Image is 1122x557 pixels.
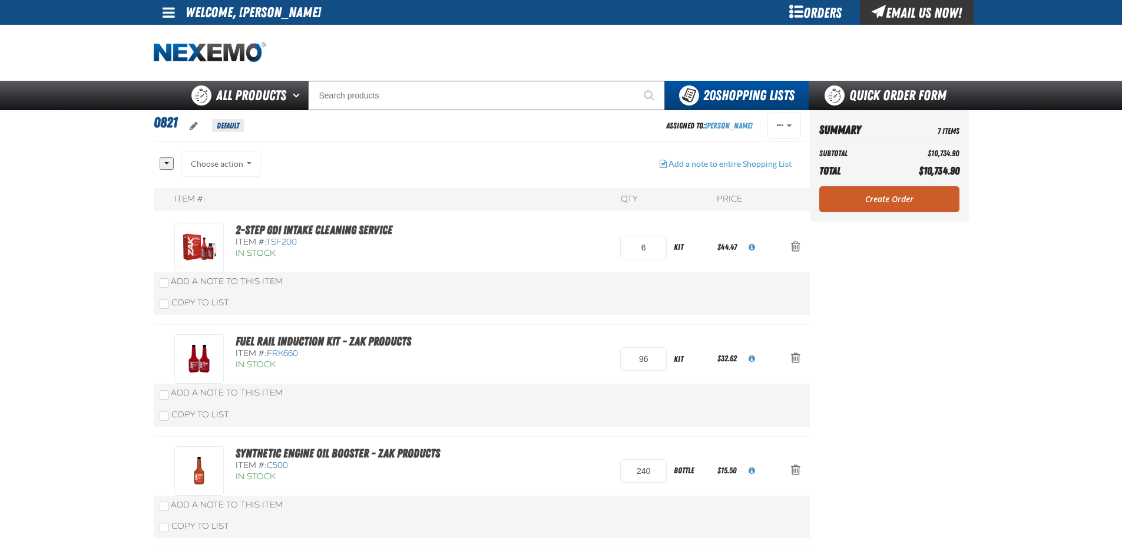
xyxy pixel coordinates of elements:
input: Add a Note to This Item [160,390,169,400]
button: Open All Products pages [289,81,308,110]
button: Action Remove 2-Step GDI Intake Cleaning Service from 0821 [782,235,810,261]
button: oro.shoppinglist.label.edit.tooltip [180,113,207,139]
input: Copy To List [160,411,169,421]
label: Copy To List [160,521,229,531]
th: Summary [819,120,891,140]
th: Subtotal [819,146,891,162]
span: All Products [216,85,286,106]
span: FRK660 [267,348,298,358]
div: Price [717,194,742,205]
a: Home [154,42,266,63]
img: Nexemo logo [154,42,266,63]
div: kit [667,234,715,261]
input: Product Quantity [620,236,667,259]
div: kit [667,346,715,373]
span: $15.50 [717,466,737,475]
th: Total [819,162,891,180]
input: Product Quantity [620,459,667,483]
button: You have 20 Shopping Lists. Open to view details [665,81,809,110]
div: Assigned To: [666,118,753,134]
span: Shopping Lists [703,87,795,104]
strong: 20 [703,87,716,104]
div: bottle [667,457,715,484]
div: Item #: [174,194,206,205]
span: C500 [267,460,288,470]
span: Default [212,119,244,132]
span: Add a Note to This Item [171,388,283,398]
button: Actions of 0821 [767,113,801,139]
span: TSF200 [266,237,297,247]
td: 7 Items [890,120,959,140]
span: $10,734.90 [919,164,959,177]
a: 2-Step GDI Intake Cleaning Service [236,223,392,237]
a: [PERSON_NAME] [705,121,753,130]
span: Add a Note to This Item [171,276,283,286]
span: $32.62 [717,354,737,363]
input: Add a Note to This Item [160,502,169,511]
a: Create Order [819,186,959,212]
div: Item #: [236,237,458,248]
span: $44.47 [717,242,737,252]
div: In Stock [236,248,458,259]
a: Fuel Rail Induction Kit - ZAK Products [236,334,411,348]
div: QTY [621,194,637,205]
td: $10,734.90 [890,146,959,162]
button: Action Remove Synthetic Engine Oil Booster - ZAK Products from 0821 [782,458,810,484]
button: View All Prices for C500 [739,458,764,484]
label: Copy To List [160,410,229,420]
input: Copy To List [160,523,169,532]
div: Item #: [236,460,458,472]
a: Synthetic Engine Oil Booster - ZAK Products [236,446,440,460]
span: 0821 [154,114,177,131]
button: Action Remove Fuel Rail Induction Kit - ZAK Products from 0821 [782,346,810,372]
div: Item #: [236,348,458,360]
input: Copy To List [160,299,169,309]
div: In Stock [236,360,458,371]
input: Search [308,81,665,110]
input: Product Quantity [620,347,667,371]
button: View All Prices for FRK660 [739,346,764,372]
button: Start Searching [636,81,665,110]
button: Add a note to entire Shopping List [650,151,801,177]
div: In Stock [236,472,458,483]
button: View All Prices for TSF200 [739,235,764,261]
input: Add a Note to This Item [160,278,169,288]
span: Add a Note to This Item [171,500,283,510]
a: Quick Order Form [809,81,968,110]
label: Copy To List [160,298,229,308]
